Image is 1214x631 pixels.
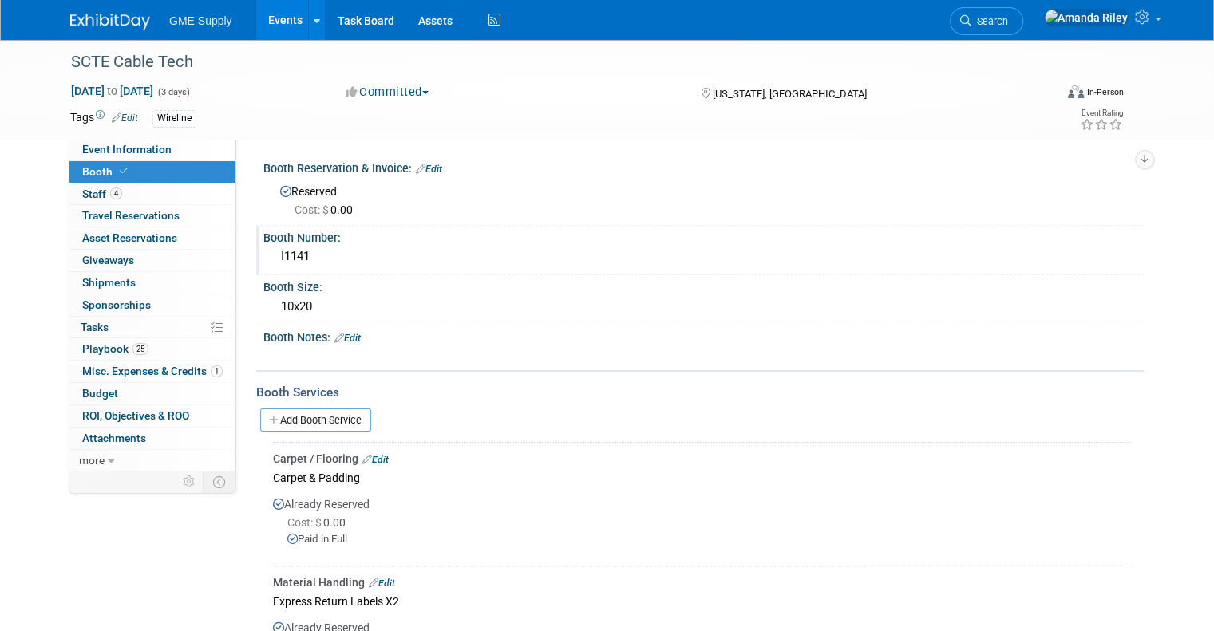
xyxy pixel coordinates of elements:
[369,578,395,589] a: Edit
[69,294,235,316] a: Sponsorships
[69,227,235,249] a: Asset Reservations
[82,276,136,289] span: Shipments
[69,161,235,183] a: Booth
[65,48,1034,77] div: SCTE Cable Tech
[69,139,235,160] a: Event Information
[70,14,150,30] img: ExhibitDay
[287,516,323,529] span: Cost: $
[69,317,235,338] a: Tasks
[971,15,1008,27] span: Search
[112,112,138,124] a: Edit
[69,272,235,294] a: Shipments
[81,321,109,333] span: Tasks
[1086,86,1124,98] div: In-Person
[82,298,151,311] span: Sponsorships
[273,451,1132,467] div: Carpet / Flooring
[69,250,235,271] a: Giveaways
[82,254,134,266] span: Giveaways
[273,467,1132,488] div: Carpet & Padding
[295,203,359,216] span: 0.00
[176,471,204,492] td: Personalize Event Tab Strip
[275,294,1132,319] div: 10x20
[69,383,235,404] a: Budget
[82,409,189,422] span: ROI, Objectives & ROO
[1044,9,1129,26] img: Amanda Riley
[211,365,223,377] span: 1
[263,156,1144,177] div: Booth Reservation & Invoice:
[105,85,120,97] span: to
[69,205,235,227] a: Travel Reservations
[70,84,154,98] span: [DATE] [DATE]
[82,365,223,377] span: Misc. Expenses & Credits
[110,187,122,199] span: 4
[69,450,235,471] a: more
[132,343,148,355] span: 25
[120,167,128,175] i: Booth reservation complete
[260,408,371,432] a: Add Booth Service
[340,84,435,101] button: Committed
[263,325,1144,346] div: Booth Notes:
[362,454,389,465] a: Edit
[82,187,122,200] span: Staff
[79,454,105,467] span: more
[713,88,867,100] span: [US_STATE], [GEOGRAPHIC_DATA]
[273,590,1132,612] div: Express Return Labels X2
[263,275,1144,295] div: Booth Size:
[69,183,235,205] a: Staff4
[295,203,330,216] span: Cost: $
[273,488,1132,560] div: Already Reserved
[273,574,1132,590] div: Material Handling
[69,405,235,427] a: ROI, Objectives & ROO
[70,109,138,128] td: Tags
[334,333,361,344] a: Edit
[156,87,190,97] span: (3 days)
[204,471,236,492] td: Toggle Event Tabs
[82,209,180,222] span: Travel Reservations
[69,428,235,449] a: Attachments
[82,165,131,178] span: Booth
[82,387,118,400] span: Budget
[416,164,442,175] a: Edit
[69,338,235,360] a: Playbook25
[69,361,235,382] a: Misc. Expenses & Credits1
[275,179,1132,218] div: Reserved
[287,516,352,529] span: 0.00
[169,14,232,27] span: GME Supply
[82,342,148,355] span: Playbook
[82,143,172,156] span: Event Information
[256,384,1144,401] div: Booth Services
[950,7,1023,35] a: Search
[968,83,1124,107] div: Event Format
[82,231,177,244] span: Asset Reservations
[275,244,1132,269] div: I1141
[152,110,196,127] div: Wireline
[287,532,1132,547] div: Paid in Full
[263,226,1144,246] div: Booth Number:
[82,432,146,444] span: Attachments
[1080,109,1123,117] div: Event Rating
[1068,85,1084,98] img: Format-Inperson.png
